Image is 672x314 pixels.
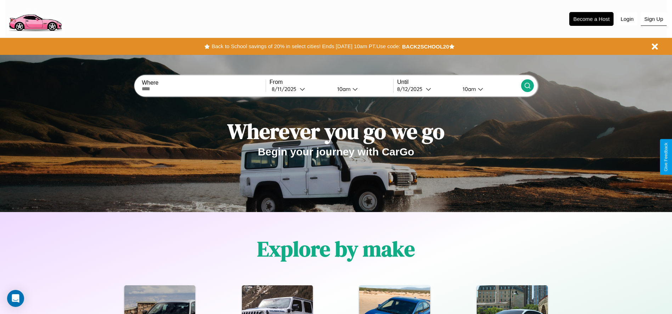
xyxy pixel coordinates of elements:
label: From [270,79,393,85]
button: Sign Up [641,12,667,26]
div: 8 / 12 / 2025 [397,86,426,92]
label: Until [397,79,521,85]
button: Login [617,12,637,25]
div: 10am [459,86,478,92]
img: logo [5,4,65,33]
b: BACK2SCHOOL20 [402,44,449,50]
button: 10am [332,85,394,93]
label: Where [142,80,265,86]
button: 8/11/2025 [270,85,332,93]
div: 10am [334,86,352,92]
h1: Explore by make [257,234,415,263]
button: 10am [457,85,521,93]
div: Give Feedback [663,143,668,171]
div: 8 / 11 / 2025 [272,86,300,92]
button: Become a Host [569,12,614,26]
button: Back to School savings of 20% in select cities! Ends [DATE] 10am PT.Use code: [210,41,402,51]
div: Open Intercom Messenger [7,290,24,307]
